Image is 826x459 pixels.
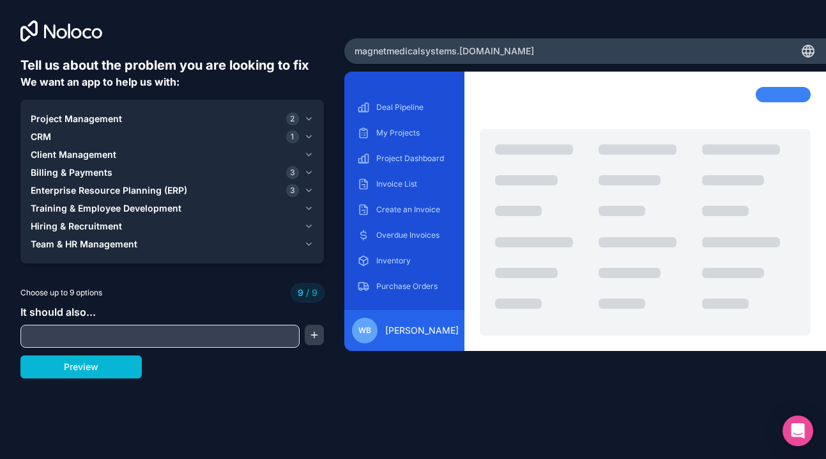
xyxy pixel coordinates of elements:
p: Overdue Invoices [376,230,452,240]
span: 9 [298,286,303,299]
span: Billing & Payments [31,166,112,179]
span: Hiring & Recruitment [31,220,122,233]
button: Project Management2 [31,110,314,128]
button: Client Management [31,146,314,164]
span: / [306,287,309,298]
p: Create an Invoice [376,205,452,215]
button: Hiring & Recruitment [31,217,314,235]
h6: Tell us about the problem you are looking to fix [20,56,324,74]
span: 1 [286,130,299,143]
p: My Projects [376,128,452,138]
span: It should also... [20,306,96,318]
span: Choose up to 9 options [20,287,102,299]
span: magnetmedicalsystems .[DOMAIN_NAME] [355,45,534,58]
p: Invoice List [376,179,452,189]
span: Training & Employee Development [31,202,181,215]
div: scrollable content [355,97,455,300]
p: Inventory [376,256,452,266]
div: Open Intercom Messenger [783,416,813,446]
button: Preview [20,355,142,378]
span: We want an app to help us with: [20,75,180,88]
span: Team & HR Management [31,238,137,251]
span: Client Management [31,148,116,161]
span: [PERSON_NAME] [385,324,459,337]
button: Team & HR Management [31,235,314,253]
button: Training & Employee Development [31,199,314,217]
button: Enterprise Resource Planning (ERP)3 [31,182,314,199]
p: Project Dashboard [376,153,452,164]
span: 3 [286,166,299,179]
span: WB [358,325,371,336]
button: Billing & Payments3 [31,164,314,182]
button: CRM1 [31,128,314,146]
span: 3 [286,184,299,197]
span: Project Management [31,113,122,125]
span: 2 [286,113,299,125]
span: CRM [31,130,51,143]
p: Deal Pipeline [376,102,452,113]
span: Enterprise Resource Planning (ERP) [31,184,187,197]
span: 9 [303,286,317,299]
